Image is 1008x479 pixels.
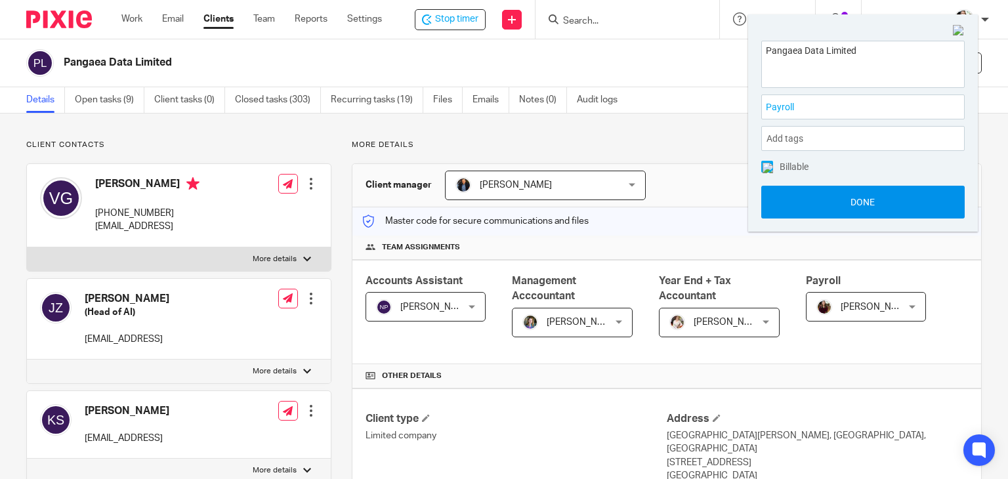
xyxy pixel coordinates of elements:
[667,456,968,469] p: [STREET_ADDRESS]
[455,177,471,193] img: martin-hickman.jpg
[954,9,975,30] img: MaxAcc_Sep21_ElliDeanPhoto_030.jpg
[669,314,685,330] img: Kayleigh%20Henson.jpeg
[162,12,184,26] a: Email
[40,292,72,323] img: svg%3E
[295,12,327,26] a: Reports
[186,177,199,190] i: Primary
[253,465,297,476] p: More details
[400,302,472,312] span: [PERSON_NAME]
[366,178,432,192] h3: Client manager
[841,302,913,312] span: [PERSON_NAME]
[26,140,331,150] p: Client contacts
[95,220,199,233] p: [EMAIL_ADDRESS]
[121,12,142,26] a: Work
[547,318,619,327] span: [PERSON_NAME]
[85,292,169,306] h4: [PERSON_NAME]
[64,56,656,70] h2: Pangaea Data Limited
[154,87,225,113] a: Client tasks (0)
[806,276,841,286] span: Payroll
[694,318,766,327] span: [PERSON_NAME]
[780,162,808,171] span: Billable
[85,432,169,445] p: [EMAIL_ADDRESS]
[366,429,667,442] p: Limited company
[26,87,65,113] a: Details
[352,140,982,150] p: More details
[766,100,931,114] span: Payroll
[562,16,680,28] input: Search
[816,299,832,315] img: MaxAcc_Sep21_ElliDeanPhoto_030.jpg
[95,207,199,220] p: [PHONE_NUMBER]
[253,254,297,264] p: More details
[577,87,627,113] a: Audit logs
[480,180,552,190] span: [PERSON_NAME]
[85,306,169,319] h5: (Head of AI)
[40,177,82,219] img: svg%3E
[253,12,275,26] a: Team
[347,12,382,26] a: Settings
[203,12,234,26] a: Clients
[875,12,947,26] p: [PERSON_NAME]
[85,333,169,346] p: [EMAIL_ADDRESS]
[761,186,965,219] button: Done
[667,412,968,426] h4: Address
[522,314,538,330] img: 1530183611242%20(1).jpg
[435,12,478,26] span: Stop timer
[85,404,169,418] h4: [PERSON_NAME]
[366,276,463,286] span: Accounts Assistant
[26,10,92,28] img: Pixie
[40,404,72,436] img: svg%3E
[235,87,321,113] a: Closed tasks (303)
[763,163,773,173] img: checked.png
[415,9,486,30] div: Pangaea Data Limited
[362,215,589,228] p: Master code for secure communications and files
[762,41,964,84] textarea: Pangaea Data Limited
[95,177,199,194] h4: [PERSON_NAME]
[433,87,463,113] a: Files
[376,299,392,315] img: svg%3E
[382,371,442,381] span: Other details
[766,129,810,149] span: Add tags
[26,49,54,77] img: svg%3E
[366,412,667,426] h4: Client type
[659,276,731,301] span: Year End + Tax Accountant
[253,366,297,377] p: More details
[472,87,509,113] a: Emails
[331,87,423,113] a: Recurring tasks (19)
[953,25,965,37] img: Close
[512,276,576,301] span: Management Acccountant
[667,429,968,456] p: [GEOGRAPHIC_DATA][PERSON_NAME], [GEOGRAPHIC_DATA], [GEOGRAPHIC_DATA]
[75,87,144,113] a: Open tasks (9)
[519,87,567,113] a: Notes (0)
[382,242,460,253] span: Team assignments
